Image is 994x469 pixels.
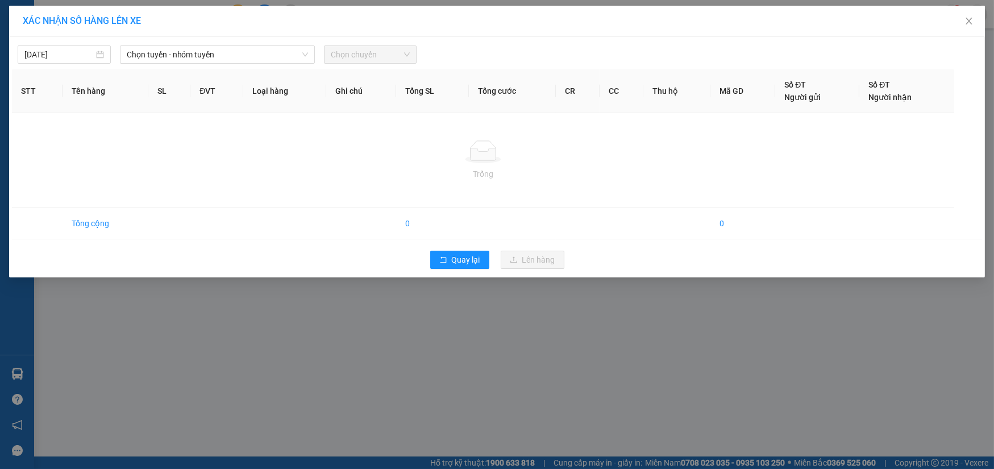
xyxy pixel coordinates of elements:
[77,28,94,36] span: [DATE]
[469,69,556,113] th: Tổng cước
[556,69,600,113] th: CR
[452,254,480,266] span: Quay lại
[21,168,945,180] div: Trống
[784,80,806,89] span: Số ĐT
[439,256,447,265] span: rollback
[868,80,890,89] span: Số ĐT
[23,15,141,26] span: XÁC NHẬN SỐ HÀNG LÊN XE
[396,208,469,239] td: 0
[243,69,326,113] th: Loại hàng
[127,46,308,63] span: Chọn tuyến - nhóm tuyến
[868,93,912,102] span: Người nhận
[396,69,469,113] th: Tổng SL
[12,69,63,113] th: STT
[63,208,148,239] td: Tổng cộng
[16,5,155,27] span: [PERSON_NAME]
[302,51,309,58] span: down
[430,251,489,269] button: rollbackQuay lại
[643,69,711,113] th: Thu hộ
[501,251,564,269] button: uploadLên hàng
[24,48,94,61] input: 12/10/2025
[148,69,190,113] th: SL
[600,69,643,113] th: CC
[710,69,775,113] th: Mã GD
[331,46,410,63] span: Chọn chuyến
[964,16,974,26] span: close
[953,6,985,38] button: Close
[10,38,161,59] span: VPNH1210250038
[63,69,148,113] th: Tên hàng
[190,69,243,113] th: ĐVT
[710,208,775,239] td: 0
[784,93,821,102] span: Người gửi
[326,69,396,113] th: Ghi chú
